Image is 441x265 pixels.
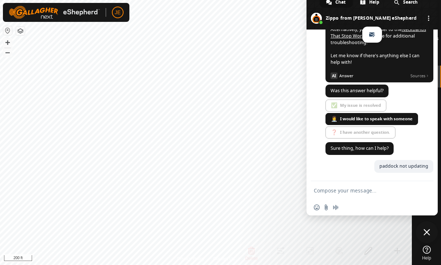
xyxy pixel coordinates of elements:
span: Was this answer helpful? [331,87,383,94]
button: Reset Map [3,26,12,35]
span: Send a file [323,204,329,210]
span: paddock not updating [379,163,428,169]
button: Map Layers [16,27,25,35]
span: Help [422,256,431,260]
span: Insert an emoji [314,204,320,210]
div: Close chat [416,221,438,243]
img: Gallagher Logo [9,6,100,19]
a: Privacy Policy [177,256,204,262]
span: Sure thing, how can I help? [331,145,389,151]
div: More channels [424,13,433,23]
span: AI [331,73,337,79]
button: + [3,38,12,47]
span: Sources [410,73,429,79]
span: JE [115,9,121,16]
textarea: Compose your message... [314,187,414,194]
button: – [3,48,12,56]
a: Help [412,243,441,263]
a: Contact Us [213,256,235,262]
a: email [366,28,379,41]
a: Neckbands That Stop Working [331,26,426,39]
span: Answer [339,73,407,79]
span: Audio message [333,204,339,210]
